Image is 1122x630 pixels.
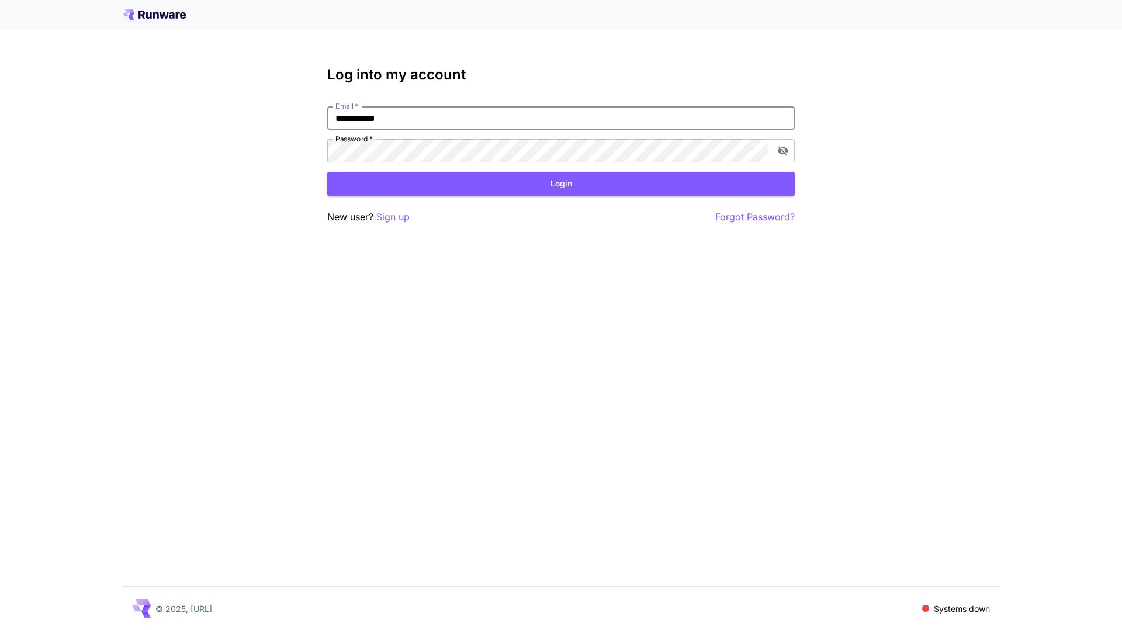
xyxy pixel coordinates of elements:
p: © 2025, [URL] [155,603,212,615]
button: toggle password visibility [773,140,794,161]
button: Forgot Password? [715,210,795,224]
label: Password [335,134,373,144]
button: Login [327,172,795,196]
label: Email [335,101,358,111]
h3: Log into my account [327,67,795,83]
button: Sign up [376,210,410,224]
p: Systems down [934,603,990,615]
p: New user? [327,210,410,224]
